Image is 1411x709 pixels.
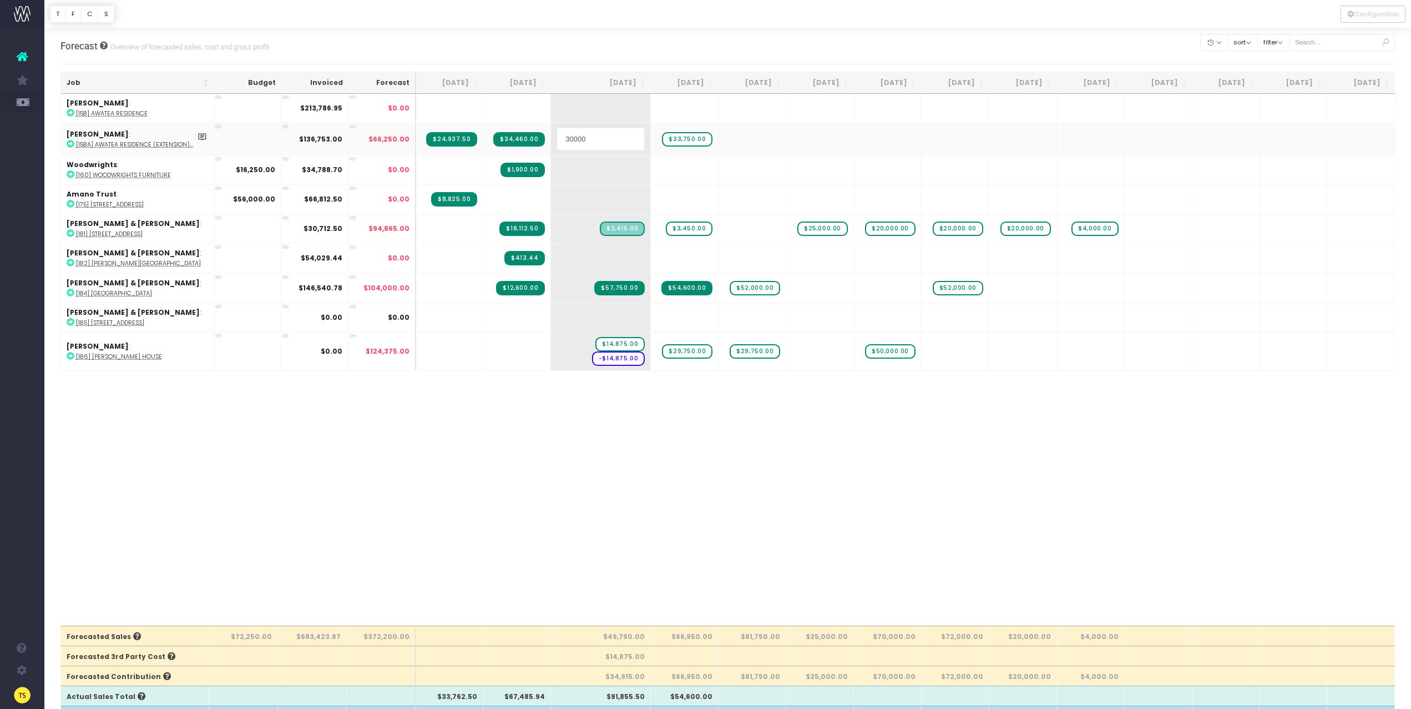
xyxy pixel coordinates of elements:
td: : [61,184,214,214]
strong: [PERSON_NAME] & [PERSON_NAME] [67,278,200,288]
th: $25,000.00 [786,666,854,686]
th: $70,000.00 [854,666,922,686]
strong: [PERSON_NAME] [67,129,129,139]
abbr: [175] 49 Hanene Street [76,200,144,209]
th: $67,485.94 [483,686,551,706]
span: wayahead Sales Forecast Item [595,337,645,351]
th: Budget [214,72,281,94]
th: Oct 25: activate to sort column ascending [719,72,786,94]
span: Streamtime Invoice: INV-559 – [182] McGregor House [504,251,545,265]
small: Overview of forecasted sales, cost and gross profit [108,41,269,52]
th: $20,000.00 [989,666,1057,686]
span: $0.00 [388,194,409,204]
th: $683,423.87 [278,626,347,646]
span: wayahead Sales Forecast Item [730,281,780,295]
button: T [50,6,66,23]
th: May 26: activate to sort column ascending [1192,72,1260,94]
th: $81,750.00 [719,666,786,686]
th: $81,750.00 [719,626,786,646]
abbr: [186] Tara Iti House [76,353,162,361]
span: Streamtime Invoice: INV-557 – [160] Woodwrights Furniture [500,163,545,177]
span: wayahead Sales Forecast Item [865,222,916,236]
th: Apr 26: activate to sort column ascending [1125,72,1192,94]
span: wayahead Sales Forecast Item [1000,222,1051,236]
th: $72,250.00 [209,626,278,646]
span: wayahead Sales Forecast Item [933,222,983,236]
div: Vertical button group [1341,6,1405,23]
td: : [61,332,214,370]
th: Mar 26: activate to sort column ascending [1057,72,1125,94]
abbr: [184] Hawkes Bay House [76,289,152,298]
strong: $136,753.00 [299,134,342,144]
span: Streamtime Invoice: INV-561 – [184] Hawkes Bay House [661,281,712,295]
td: : [61,123,214,154]
td: : [61,155,214,184]
th: Dec 25: activate to sort column ascending [854,72,922,94]
th: Jan 26: activate to sort column ascending [922,72,989,94]
th: Jun 26: activate to sort column ascending [1260,72,1327,94]
strong: [PERSON_NAME] [67,98,129,108]
span: wayahead Sales Forecast Item [730,344,780,359]
strong: $0.00 [321,346,342,356]
th: Nov 25: activate to sort column ascending [786,72,854,94]
span: wayahead Sales Forecast Item [865,344,916,359]
td: : [61,94,214,123]
th: $34,915.00 [551,666,651,686]
th: $25,000.00 [786,626,854,646]
span: $94,865.00 [368,224,409,234]
input: Search... [1289,34,1395,51]
th: Forecasted 3rd Party Cost [61,646,209,666]
abbr: [158A] Awatea Residence (Extension) [76,140,193,149]
span: Streamtime Invoice: INV-560 – [184] Hawkes Bay House [594,281,645,295]
strong: $16,250.00 [236,165,275,174]
span: $104,000.00 [363,283,409,293]
abbr: [158] Awatea Residence [76,109,148,118]
strong: $66,812.50 [304,194,342,204]
th: $4,000.00 [1057,626,1125,646]
strong: $34,788.70 [302,165,342,174]
span: wayahead Sales Forecast Item [933,281,983,295]
th: $66,950.00 [651,626,719,646]
th: $20,000.00 [989,626,1057,646]
th: $49,790.00 [551,626,651,646]
strong: Amano Trust [67,189,117,199]
th: Aug 25: activate to sort column ascending [551,72,651,94]
abbr: [181] 22 Tawariki Street [76,230,143,238]
span: Forecast [60,41,98,52]
span: $0.00 [388,103,409,113]
strong: $146,540.78 [299,283,342,293]
strong: [PERSON_NAME] & [PERSON_NAME] [67,308,200,317]
strong: $30,712.50 [304,224,342,233]
button: filter [1257,34,1289,51]
button: F [65,6,82,23]
strong: $213,786.95 [300,103,342,113]
th: $72,000.00 [922,626,989,646]
button: C [81,6,99,23]
span: $0.00 [388,165,409,175]
abbr: [185] 130 The Esplanade [76,319,144,327]
strong: $0.00 [321,313,342,322]
span: Forecasted Sales [67,632,141,642]
th: $70,000.00 [854,626,922,646]
strong: $54,029.44 [301,253,342,263]
div: Vertical button group [50,6,114,23]
td: : [61,243,214,273]
th: $66,950.00 [651,666,719,686]
span: $0.00 [388,253,409,263]
span: wayahead Cost Forecast Item [592,351,645,366]
span: Streamtime Invoice: INV-555 – [184] Hawkes Bay House [496,281,545,295]
th: $72,000.00 [922,666,989,686]
td: : [61,214,214,243]
span: wayahead Sales Forecast Item [797,222,848,236]
span: Streamtime Invoice: INV-551 – [175] 49 Hanene Street [431,192,477,207]
th: Job: activate to sort column ascending [61,72,214,94]
th: $54,600.00 [651,686,719,706]
button: S [98,6,114,23]
span: wayahead Sales Forecast Item [1071,222,1118,236]
strong: [PERSON_NAME] [67,341,129,351]
span: wayahead Sales Forecast Item [662,132,712,147]
th: Forecasted Contribution [61,666,209,686]
span: Streamtime Invoice: INV-556 – [158A] Awatea Residence (Extension) [493,132,545,147]
strong: [PERSON_NAME] & [PERSON_NAME] [67,248,200,258]
span: Streamtime Invoice: INV-558 – [181] 22 Tawariki Street [499,222,545,236]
